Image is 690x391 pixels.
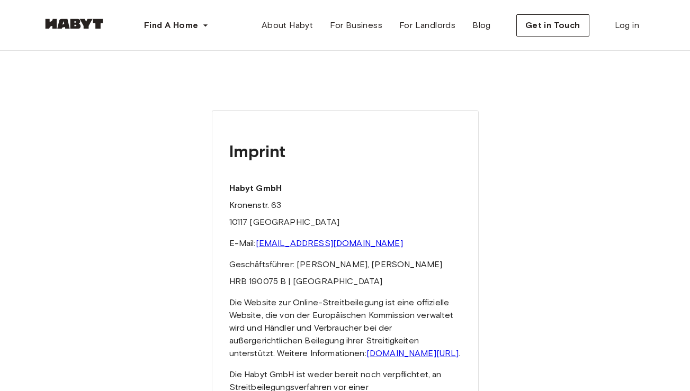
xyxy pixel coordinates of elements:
span: For Business [330,19,382,32]
a: Log in [606,15,648,36]
strong: Habyt GmbH [229,183,282,193]
a: [DOMAIN_NAME][URL] [366,348,459,358]
a: For Business [321,15,391,36]
p: 10117 [GEOGRAPHIC_DATA] [229,216,461,229]
span: Log in [615,19,639,32]
p: Geschäftsführer: [PERSON_NAME], [PERSON_NAME] [229,258,461,271]
span: Blog [472,19,491,32]
a: [EMAIL_ADDRESS][DOMAIN_NAME] [256,238,403,248]
p: Die Website zur Online-Streitbeilegung ist eine offizielle Website, die von der Europäischen Komm... [229,296,461,360]
p: E-Mail: [229,237,461,250]
strong: Imprint [229,141,286,161]
p: Kronenstr. 63 [229,199,461,212]
button: Find A Home [136,15,217,36]
span: For Landlords [399,19,455,32]
a: About Habyt [253,15,321,36]
img: Habyt [42,19,106,29]
a: For Landlords [391,15,464,36]
a: Blog [464,15,499,36]
span: About Habyt [262,19,313,32]
span: Get in Touch [525,19,580,32]
p: HRB 190075 B | [GEOGRAPHIC_DATA] [229,275,461,288]
span: Find A Home [144,19,198,32]
button: Get in Touch [516,14,589,37]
